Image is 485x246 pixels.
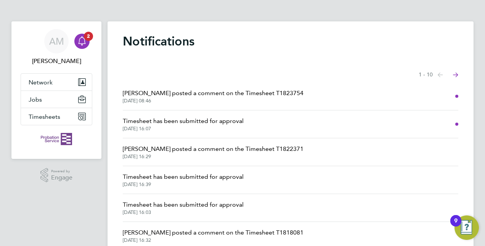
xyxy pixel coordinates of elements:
[123,89,304,104] a: [PERSON_NAME] posted a comment on the Timesheet T1823754[DATE] 08:46
[419,71,433,79] span: 1 - 10
[41,133,72,145] img: probationservice-logo-retina.png
[21,91,92,108] button: Jobs
[29,79,53,86] span: Network
[123,209,244,215] span: [DATE] 16:03
[21,133,92,145] a: Go to home page
[123,154,304,160] span: [DATE] 16:29
[123,181,244,188] span: [DATE] 16:39
[454,221,458,231] div: 9
[123,117,244,126] span: Timesheet has been submitted for approval
[51,175,72,181] span: Engage
[123,172,244,181] span: Timesheet has been submitted for approval
[21,29,92,66] a: AM[PERSON_NAME]
[123,200,244,215] a: Timesheet has been submitted for approval[DATE] 16:03
[123,34,458,49] h1: Notifications
[123,228,304,237] span: [PERSON_NAME] posted a comment on the Timesheet T1818081
[29,113,60,120] span: Timesheets
[123,98,304,104] span: [DATE] 08:46
[123,89,304,98] span: [PERSON_NAME] posted a comment on the Timesheet T1823754
[11,21,101,159] nav: Main navigation
[123,200,244,209] span: Timesheet has been submitted for approval
[21,108,92,125] button: Timesheets
[49,36,64,46] span: AM
[29,96,42,103] span: Jobs
[123,144,304,160] a: [PERSON_NAME] posted a comment on the Timesheet T1822371[DATE] 16:29
[40,168,73,183] a: Powered byEngage
[21,57,92,66] span: Andrew Marriott
[123,237,304,243] span: [DATE] 16:32
[74,29,90,53] a: 2
[123,117,244,132] a: Timesheet has been submitted for approval[DATE] 16:07
[123,144,304,154] span: [PERSON_NAME] posted a comment on the Timesheet T1822371
[84,32,93,41] span: 2
[419,67,458,83] nav: Select page of notifications list
[123,228,304,243] a: [PERSON_NAME] posted a comment on the Timesheet T1818081[DATE] 16:32
[123,126,244,132] span: [DATE] 16:07
[123,172,244,188] a: Timesheet has been submitted for approval[DATE] 16:39
[21,74,92,91] button: Network
[454,215,479,240] button: Open Resource Center, 9 new notifications
[51,168,72,175] span: Powered by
